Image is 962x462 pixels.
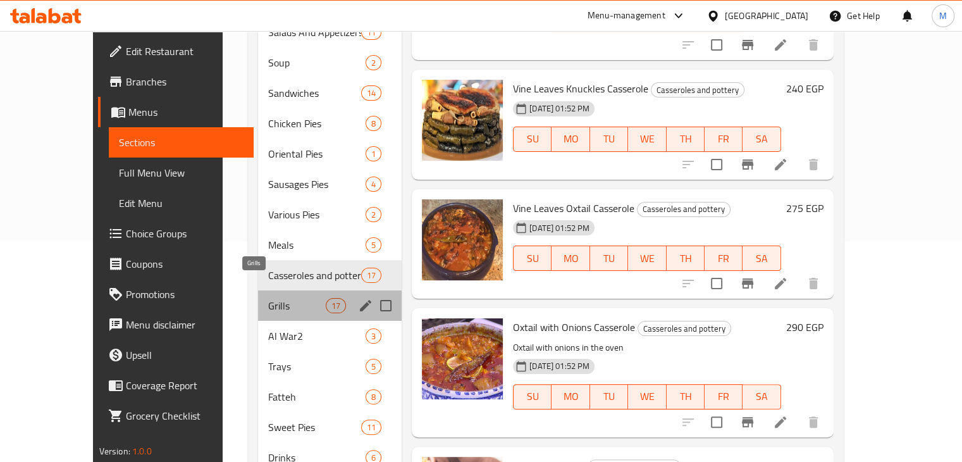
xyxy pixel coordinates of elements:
[557,387,584,406] span: MO
[98,97,254,127] a: Menus
[258,17,402,47] div: Salads And Appetizers11
[361,268,381,283] div: items
[552,246,589,271] button: MO
[633,249,661,268] span: WE
[422,199,503,280] img: Vine Leaves Oxtail Casserole
[672,130,700,148] span: TH
[590,127,628,152] button: TU
[590,246,628,271] button: TU
[119,196,244,211] span: Edit Menu
[672,249,700,268] span: TH
[705,246,743,271] button: FR
[513,384,552,409] button: SU
[98,401,254,431] a: Grocery Checklist
[268,237,366,253] span: Meals
[366,207,381,222] div: items
[513,246,552,271] button: SU
[798,149,829,180] button: delete
[258,412,402,442] div: Sweet Pies11
[361,25,381,40] div: items
[743,246,780,271] button: SA
[99,443,130,459] span: Version:
[651,83,744,97] span: Casseroles and pottery
[798,30,829,60] button: delete
[268,359,366,374] span: Trays
[366,209,381,221] span: 2
[362,270,381,282] span: 17
[366,237,381,253] div: items
[628,127,666,152] button: WE
[524,222,595,234] span: [DATE] 01:52 PM
[361,85,381,101] div: items
[126,378,244,393] span: Coverage Report
[725,9,808,23] div: [GEOGRAPHIC_DATA]
[524,103,595,115] span: [DATE] 01:52 PM
[258,108,402,139] div: Chicken Pies8
[732,407,763,437] button: Branch-specific-item
[748,249,775,268] span: SA
[268,268,361,283] span: Casseroles and pottery
[519,249,546,268] span: SU
[667,246,705,271] button: TH
[638,321,731,336] div: Casseroles and pottery
[268,177,366,192] div: Sausages Pies
[258,351,402,382] div: Trays5
[732,149,763,180] button: Branch-specific-item
[98,36,254,66] a: Edit Restaurant
[422,80,503,161] img: Vine Leaves Knuckles Casserole
[557,249,584,268] span: MO
[703,32,730,58] span: Select to update
[258,78,402,108] div: Sandwiches14
[703,151,730,178] span: Select to update
[595,249,623,268] span: TU
[366,57,381,69] span: 2
[595,387,623,406] span: TU
[109,127,254,158] a: Sections
[268,207,366,222] span: Various Pies
[552,384,589,409] button: MO
[703,409,730,435] span: Select to update
[366,118,381,130] span: 8
[98,66,254,97] a: Branches
[366,389,381,404] div: items
[939,9,947,23] span: M
[268,389,366,404] span: Fatteh
[119,135,244,150] span: Sections
[513,318,635,337] span: Oxtail with Onions Casserole
[552,127,589,152] button: MO
[98,309,254,340] a: Menu disclaimer
[637,202,731,217] div: Casseroles and pottery
[590,384,628,409] button: TU
[268,116,366,131] span: Chicken Pies
[366,178,381,190] span: 4
[703,270,730,297] span: Select to update
[268,25,361,40] div: Salads And Appetizers
[513,127,552,152] button: SU
[786,318,823,336] h6: 290 EGP
[672,387,700,406] span: TH
[519,387,546,406] span: SU
[524,360,595,372] span: [DATE] 01:52 PM
[519,130,546,148] span: SU
[422,318,503,399] img: Oxtail with Onions Casserole
[268,146,366,161] div: Oriental Pies
[773,37,788,53] a: Edit menu item
[126,287,244,302] span: Promotions
[513,79,648,98] span: Vine Leaves Knuckles Casserole
[258,47,402,78] div: Soup2
[786,80,823,97] h6: 240 EGP
[98,340,254,370] a: Upsell
[126,317,244,332] span: Menu disclaimer
[126,44,244,59] span: Edit Restaurant
[705,127,743,152] button: FR
[98,279,254,309] a: Promotions
[258,382,402,412] div: Fatteh8
[366,148,381,160] span: 1
[786,199,823,217] h6: 275 EGP
[362,27,381,39] span: 11
[268,85,361,101] span: Sandwiches
[119,165,244,180] span: Full Menu View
